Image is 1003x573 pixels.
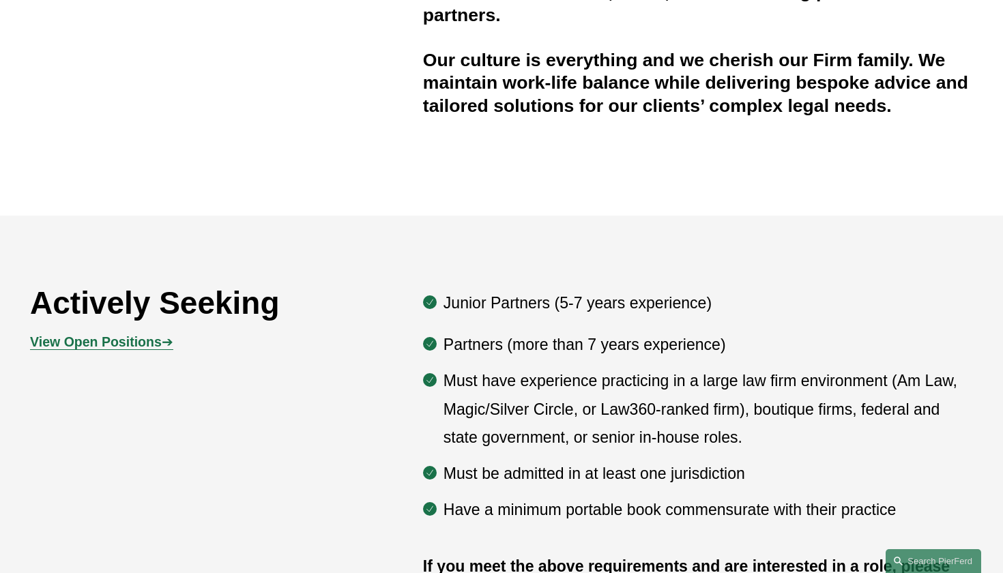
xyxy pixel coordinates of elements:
[30,334,173,349] span: ➔
[444,367,973,452] p: Must have experience practicing in a large law firm environment (Am Law, Magic/Silver Circle, or ...
[886,549,981,573] a: Search this site
[30,334,173,349] a: View Open Positions➔
[30,284,345,323] h2: Actively Seeking
[444,331,973,359] p: Partners (more than 7 years experience)
[30,334,162,349] strong: View Open Positions
[444,289,973,318] p: Junior Partners (5-7 years experience)
[444,460,973,488] p: Must be admitted in at least one jurisdiction
[423,49,973,118] h4: Our culture is everything and we cherish our Firm family. We maintain work-life balance while del...
[444,496,973,525] p: Have a minimum portable book commensurate with their practice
